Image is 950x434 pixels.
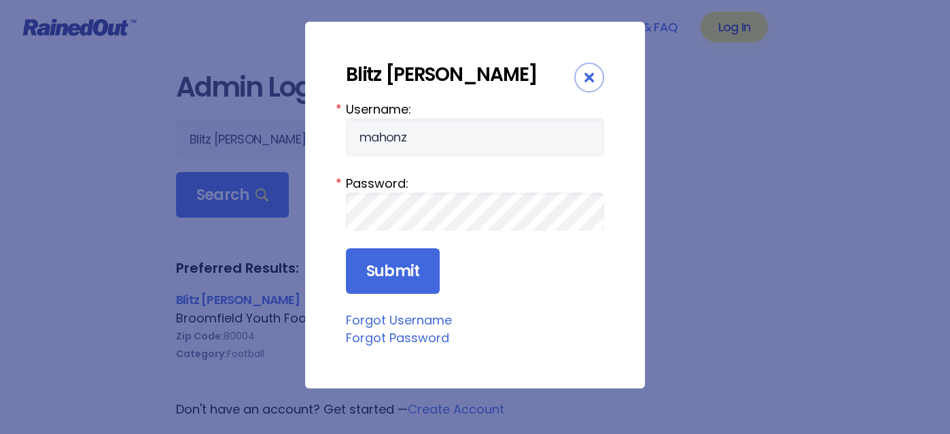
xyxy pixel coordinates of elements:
input: Submit [346,248,440,295]
label: Password: [346,174,604,193]
a: Forgot Username [346,312,452,329]
div: Close [574,63,604,93]
a: Forgot Password [346,329,449,346]
div: Blitz [PERSON_NAME] [346,63,574,86]
label: Username: [346,100,604,118]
